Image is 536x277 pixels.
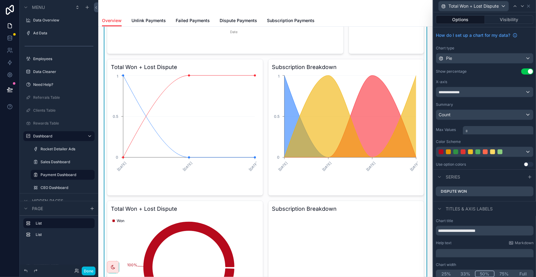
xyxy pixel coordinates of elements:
[33,82,91,87] label: Need Help?
[267,15,315,27] a: Subscription Payments
[41,147,91,152] label: Rocket Detailer Ads
[82,267,96,275] button: Done
[220,15,257,27] a: Dispute Payments
[436,110,534,120] button: Count
[278,74,280,79] tspan: 1
[41,172,91,177] label: Payment Dashboard
[436,32,518,38] a: How do I set up a chart for my data?
[446,55,452,61] span: Pie
[33,134,82,139] label: Dashboard
[274,114,280,119] tspan: 0.5
[117,218,124,223] span: Won
[439,112,451,118] span: Count
[365,161,376,172] text: [DATE]
[436,162,466,167] div: Use option colors
[176,17,210,24] span: Failed Payments
[448,3,499,9] span: Total Won + Lost Dispute
[111,63,259,71] h3: Total Won + Lost Dispute
[220,17,257,24] span: Dispute Payments
[176,15,210,27] a: Failed Payments
[33,69,91,74] label: Data Cleaner
[131,17,166,24] span: Unlink Payments
[230,30,237,34] tspan: Date
[436,15,485,24] button: Options
[127,263,137,267] tspan: 100%
[267,17,315,24] span: Subscription Payments
[446,206,493,212] span: Titles & Axis labels
[436,127,460,132] label: Max Values
[463,125,534,134] div: scrollable content
[436,139,461,144] label: Color Scheme
[436,218,453,223] label: Chart title
[33,31,91,36] label: Ad Data
[32,4,45,10] span: Menu
[111,74,259,192] div: chart
[131,15,166,27] a: Unlink Payments
[438,1,509,11] button: Total Won + Lost Dispute
[102,17,122,24] span: Overview
[20,216,98,246] div: scrollable content
[36,221,90,226] label: List
[41,185,91,190] label: CEO Dashboard
[436,262,456,267] label: Chart width
[436,69,467,74] label: Show percentage
[277,161,288,172] text: [DATE]
[436,32,510,38] span: How do I set up a chart for my data?
[441,189,467,194] label: Dispute Won
[436,240,452,245] label: Help text
[436,102,453,107] label: Summary
[446,174,460,180] span: Series
[436,53,534,63] button: Pie
[113,114,118,119] tspan: 0.5
[485,15,534,24] button: Visibility
[272,74,421,192] div: chart
[33,121,91,126] label: Rewards Table
[277,155,280,160] tspan: 0
[32,206,43,212] span: Page
[116,161,127,172] text: [DATE]
[182,161,193,172] text: [DATE]
[436,46,454,51] label: Chart type
[117,74,118,79] tspan: 1
[272,205,421,213] h3: Subscription Breakdown
[111,205,259,213] h3: Total Won + Lost Dispute
[515,240,534,245] span: Markdown
[509,240,534,245] a: Markdown
[33,18,91,23] label: Data Overview
[272,63,421,71] h3: Subscription Breakdown
[436,248,534,257] div: scrollable content
[248,161,259,172] text: [DATE]
[33,56,91,61] label: Employees
[436,79,447,84] label: X-axis
[409,161,420,172] text: [DATE]
[36,232,90,237] label: List
[321,161,332,172] text: [DATE]
[33,108,91,113] label: Clients Table
[41,160,91,164] label: Sales Dashboard
[116,155,118,160] tspan: 0
[102,15,122,27] a: Overview
[32,198,63,204] span: Hidden pages
[33,95,91,100] label: Referrals Table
